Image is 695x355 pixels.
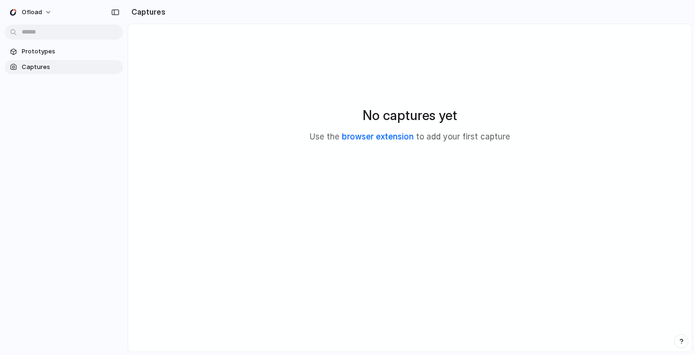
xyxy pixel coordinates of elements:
[5,5,57,20] button: Ofload
[22,62,119,72] span: Captures
[310,131,510,143] p: Use the to add your first capture
[342,132,414,141] a: browser extension
[22,47,119,56] span: Prototypes
[363,105,457,125] h2: No captures yet
[22,8,42,17] span: Ofload
[5,60,123,74] a: Captures
[128,6,165,17] h2: Captures
[5,44,123,59] a: Prototypes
